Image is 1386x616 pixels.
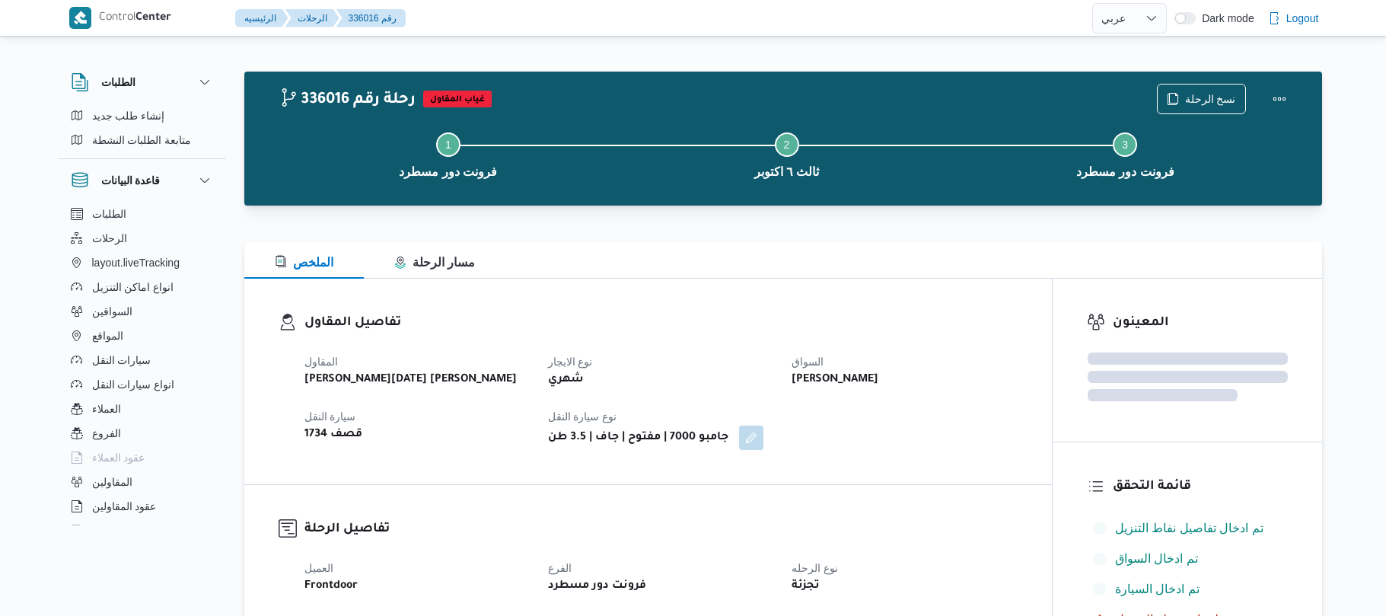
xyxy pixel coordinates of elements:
[92,400,121,418] span: العملاء
[65,299,220,324] button: السواقين
[548,356,593,368] span: نوع الايجار
[71,171,214,190] button: قاعدة البيانات
[65,494,220,519] button: عقود المقاولين
[65,275,220,299] button: انواع اماكن التنزيل
[1264,84,1295,114] button: Actions
[65,445,220,470] button: عقود العملاء
[65,104,220,128] button: إنشاء طلب جديد
[1113,313,1288,334] h3: المعينون
[1286,9,1319,27] span: Logout
[399,163,497,181] span: فرونت دور مسطرد
[59,104,226,158] div: الطلبات
[617,114,956,193] button: ثالث ٦ اكتوبر
[430,95,485,104] b: غياب المقاول
[92,278,174,296] span: انواع اماكن التنزيل
[65,128,220,152] button: متابعة الطلبات النشطة
[304,313,1018,334] h3: تفاصيل المقاول
[59,202,226,531] div: قاعدة البيانات
[304,371,517,389] b: [PERSON_NAME][DATE] [PERSON_NAME]
[1088,547,1288,571] button: تم ادخال السواق
[65,372,220,397] button: انواع سيارات النقل
[336,9,406,27] button: 336016 رقم
[92,497,157,515] span: عقود المقاولين
[92,473,132,491] span: المقاولين
[65,421,220,445] button: الفروع
[92,327,123,345] span: المواقع
[92,424,121,442] span: الفروع
[92,351,151,369] span: سيارات النقل
[101,171,161,190] h3: قاعدة البيانات
[792,577,820,595] b: تجزئة
[92,131,192,149] span: متابعة الطلبات النشطة
[92,107,165,125] span: إنشاء طلب جديد
[304,562,333,574] span: العميل
[279,114,618,193] button: فرونت دور مسطرد
[304,410,356,423] span: سيارة النقل
[1122,139,1128,151] span: 3
[135,12,171,24] b: Center
[69,7,91,29] img: X8yXhbKr1z7QwAAAABJRU5ErkJggg==
[1115,580,1200,598] span: تم ادخال السيارة
[1157,84,1246,114] button: نسخ الرحلة
[1088,577,1288,602] button: تم ادخال السيارة
[65,202,220,226] button: الطلبات
[65,324,220,348] button: المواقع
[235,9,288,27] button: الرئيسيه
[275,256,333,269] span: الملخص
[92,448,145,467] span: عقود العملاء
[548,577,646,595] b: فرونت دور مسطرد
[1115,582,1200,595] span: تم ادخال السيارة
[65,226,220,251] button: الرحلات
[92,229,127,247] span: الرحلات
[279,91,416,110] h2: 336016 رحلة رقم
[304,356,338,368] span: المقاول
[1262,3,1325,34] button: Logout
[65,397,220,421] button: العملاء
[304,577,358,595] b: Frontdoor
[784,139,790,151] span: 2
[92,254,180,272] span: layout.liveTracking
[548,410,617,423] span: نوع سيارة النقل
[304,519,1018,540] h3: تفاصيل الرحلة
[548,562,572,574] span: الفرع
[1196,12,1254,24] span: Dark mode
[1076,163,1174,181] span: فرونت دور مسطرد
[1185,90,1236,108] span: نسخ الرحلة
[65,470,220,494] button: المقاولين
[92,522,155,540] span: اجهزة التليفون
[1088,516,1288,541] button: تم ادخال تفاصيل نفاط التنزيل
[1115,522,1263,535] span: تم ادخال تفاصيل نفاط التنزيل
[65,519,220,543] button: اجهزة التليفون
[65,348,220,372] button: سيارات النقل
[92,302,132,321] span: السواقين
[423,91,492,107] span: غياب المقاول
[956,114,1295,193] button: فرونت دور مسطرد
[1115,550,1198,568] span: تم ادخال السواق
[548,429,728,447] b: جامبو 7000 | مفتوح | جاف | 3.5 طن
[792,371,878,389] b: [PERSON_NAME]
[445,139,451,151] span: 1
[65,251,220,275] button: layout.liveTracking
[548,371,584,389] b: شهري
[1113,477,1288,497] h3: قائمة التحقق
[1115,552,1198,565] span: تم ادخال السواق
[792,562,838,574] span: نوع الرحله
[101,73,135,91] h3: الطلبات
[92,375,175,394] span: انواع سيارات النقل
[71,73,214,91] button: الطلبات
[394,256,475,269] span: مسار الرحلة
[285,9,339,27] button: الرحلات
[754,163,820,181] span: ثالث ٦ اكتوبر
[304,426,362,444] b: قصف 1734
[1115,519,1263,538] span: تم ادخال تفاصيل نفاط التنزيل
[92,205,126,223] span: الطلبات
[792,356,824,368] span: السواق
